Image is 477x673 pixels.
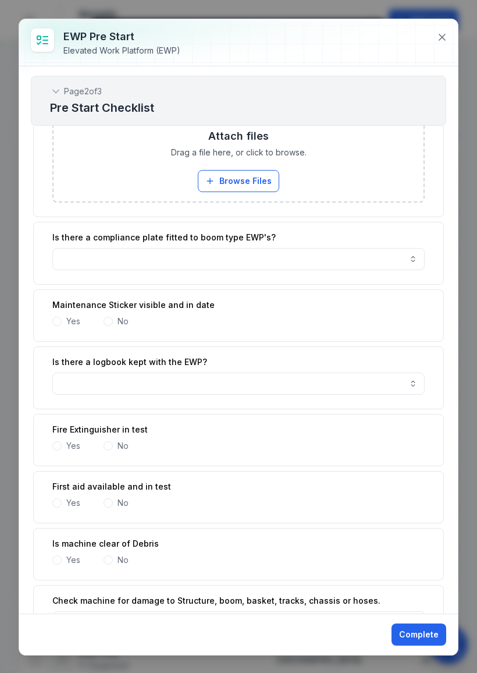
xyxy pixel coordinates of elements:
button: Complete [391,624,446,646]
label: Check machine for damage to Structure, boom, basket, tracks, chassis or hoses. [52,595,380,607]
button: Browse Files [198,170,279,192]
label: No [118,316,129,327]
span: Drag a file here, or click to browse. [171,147,307,158]
label: Yes [66,316,80,327]
label: Yes [66,497,80,509]
div: Elevated Work Platform (EWP) [63,45,180,56]
label: Is there a compliance plate fitted to boom type EWP's? [52,232,276,243]
label: Yes [66,554,80,566]
label: Is there a logbook kept with the EWP? [52,356,207,368]
h3: Attach files [208,128,269,144]
label: No [118,440,129,452]
h2: Pre Start Checklist [50,100,427,116]
textarea: :rjs:-form-item-label [52,611,425,657]
label: Fire Extinguisher in test [52,424,148,435]
label: First aid available and in test [52,481,171,493]
label: Yes [66,440,80,452]
label: No [118,554,129,566]
span: Page 2 of 3 [64,86,102,97]
label: No [118,497,129,509]
label: Is machine clear of Debris [52,538,159,550]
label: Maintenance Sticker visible and in date [52,299,215,311]
h3: EWP Pre Start [63,29,180,45]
